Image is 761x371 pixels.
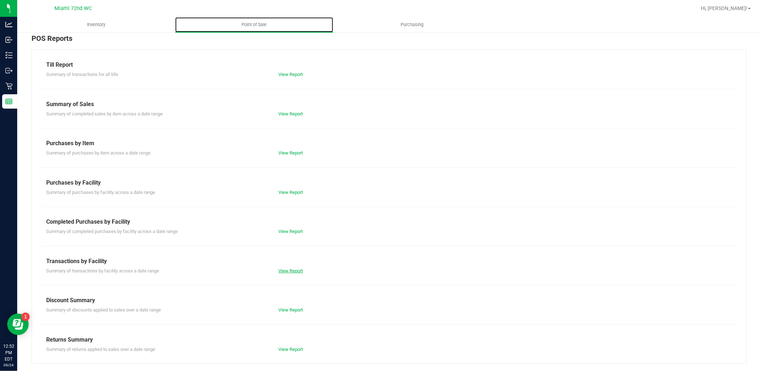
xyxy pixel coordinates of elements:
div: Discount Summary [46,296,732,305]
span: Point of Sale [232,22,277,28]
inline-svg: Inventory [5,52,13,59]
div: Transactions by Facility [46,257,732,266]
div: Purchases by Facility [46,179,732,187]
a: View Report [278,229,303,234]
a: Point of Sale [175,17,333,32]
span: Purchasing [391,22,434,28]
inline-svg: Inbound [5,36,13,43]
a: View Report [278,268,303,274]
div: POS Reports [32,33,747,49]
span: Miami 72nd WC [54,5,92,11]
div: Completed Purchases by Facility [46,218,732,226]
a: View Report [278,190,303,195]
span: Summary of discounts applied to sales over a date range [46,307,161,313]
span: Hi, [PERSON_NAME]! [701,5,747,11]
div: Summary of Sales [46,100,732,109]
span: Summary of transactions by facility across a date range [46,268,159,274]
a: View Report [278,72,303,77]
inline-svg: Retail [5,82,13,90]
a: View Report [278,347,303,352]
inline-svg: Reports [5,98,13,105]
a: View Report [278,307,303,313]
p: 09/24 [3,362,14,368]
inline-svg: Outbound [5,67,13,74]
inline-svg: Analytics [5,21,13,28]
span: Inventory [77,22,115,28]
iframe: Resource center [7,314,29,335]
div: Till Report [46,61,732,69]
span: Summary of completed purchases by facility across a date range [46,229,178,234]
div: Purchases by Item [46,139,732,148]
span: Summary of completed sales by item across a date range [46,111,163,116]
span: Summary of purchases by item across a date range [46,150,150,156]
a: View Report [278,111,303,116]
span: Summary of returns applied to sales over a date range [46,347,155,352]
span: Summary of purchases by facility across a date range [46,190,155,195]
span: Summary of transactions for all tills [46,72,118,77]
div: Returns Summary [46,336,732,344]
a: View Report [278,150,303,156]
a: Purchasing [333,17,491,32]
a: Inventory [17,17,175,32]
iframe: Resource center unread badge [21,313,30,321]
p: 12:52 PM EDT [3,343,14,362]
